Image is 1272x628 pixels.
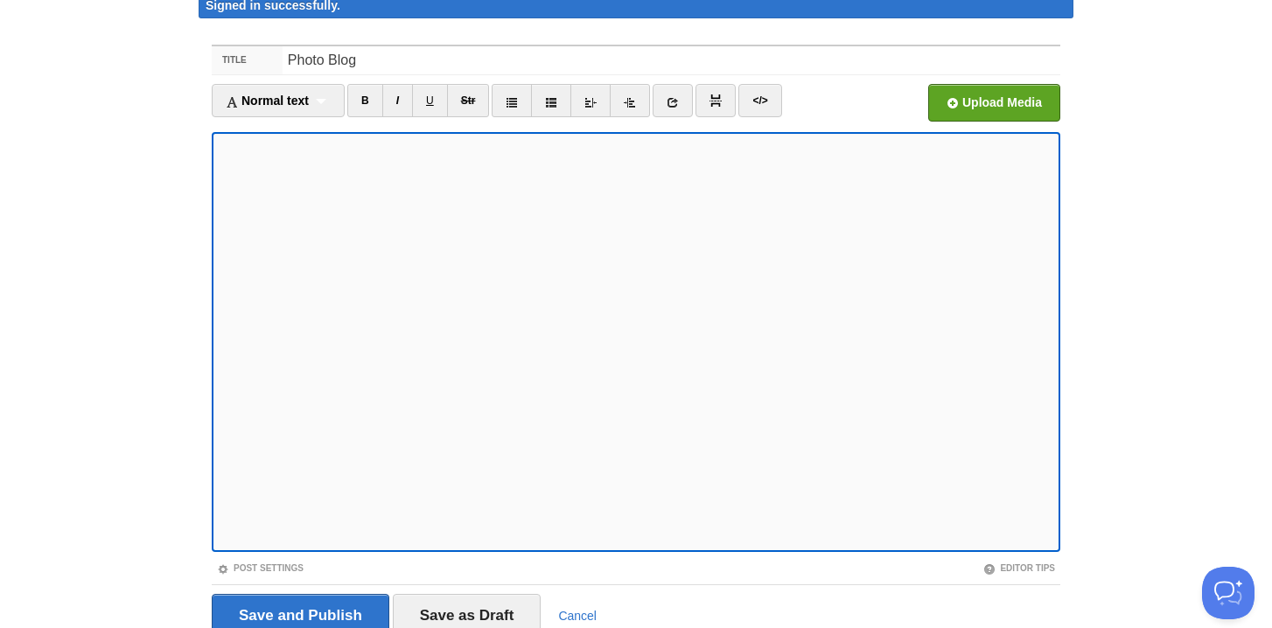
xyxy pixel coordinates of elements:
span: Normal text [226,94,309,108]
a: Post Settings [217,563,304,573]
a: Cancel [558,609,597,623]
a: Editor Tips [983,563,1055,573]
a: U [412,84,448,117]
a: Str [447,84,490,117]
del: Str [461,94,476,107]
iframe: Help Scout Beacon - Open [1202,567,1255,619]
label: Title [212,46,283,74]
a: I [382,84,413,117]
a: B [347,84,383,117]
img: pagebreak-icon.png [709,94,722,107]
a: </> [738,84,781,117]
